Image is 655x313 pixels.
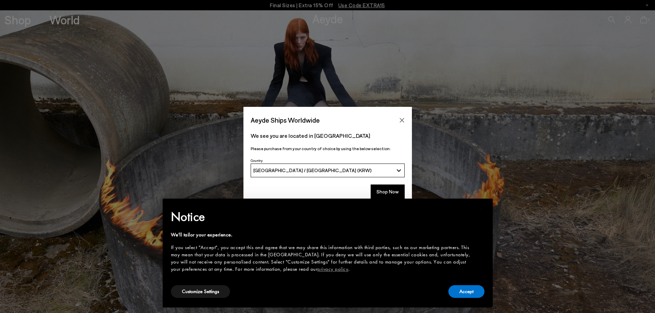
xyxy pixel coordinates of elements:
[251,145,405,152] p: Please purchase from your country of choice by using the below selection:
[253,167,372,173] span: [GEOGRAPHIC_DATA] / [GEOGRAPHIC_DATA] (KRW)
[251,158,263,163] span: Country
[171,244,473,273] div: If you select "Accept", you accept this and agree that we may share this information with third p...
[251,114,320,126] span: Aeyde Ships Worldwide
[171,231,473,238] div: We'll tailor your experience.
[479,203,484,214] span: ×
[171,285,230,298] button: Customize Settings
[251,132,405,140] p: We see you are located in [GEOGRAPHIC_DATA]
[397,115,407,125] button: Close
[371,185,405,199] button: Shop Now
[171,208,473,226] h2: Notice
[448,285,484,298] button: Accept
[317,266,348,272] a: privacy policy
[473,201,490,217] button: Close this notice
